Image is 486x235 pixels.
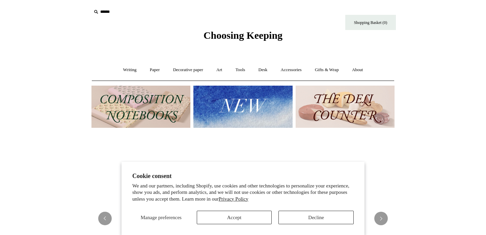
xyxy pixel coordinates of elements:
[346,61,369,79] a: About
[141,215,182,220] span: Manage preferences
[167,61,209,79] a: Decorative paper
[219,196,248,202] a: Privacy Policy
[98,212,112,225] button: Previous
[193,86,292,128] img: New.jpg__PID:f73bdf93-380a-4a35-bcfe-7823039498e1
[374,212,388,225] button: Next
[117,61,143,79] a: Writing
[204,35,282,40] a: Choosing Keeping
[309,61,345,79] a: Gifts & Wrap
[230,61,251,79] a: Tools
[345,15,396,30] a: Shopping Basket (0)
[278,211,354,224] button: Decline
[275,61,308,79] a: Accessories
[132,173,354,180] h2: Cookie consent
[252,61,274,79] a: Desk
[210,61,228,79] a: Art
[132,183,354,203] p: We and our partners, including Shopify, use cookies and other technologies to personalize your ex...
[296,86,395,128] img: The Deli Counter
[91,86,190,128] img: 202302 Composition ledgers.jpg__PID:69722ee6-fa44-49dd-a067-31375e5d54ec
[204,30,282,41] span: Choosing Keeping
[132,211,190,224] button: Manage preferences
[197,211,272,224] button: Accept
[144,61,166,79] a: Paper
